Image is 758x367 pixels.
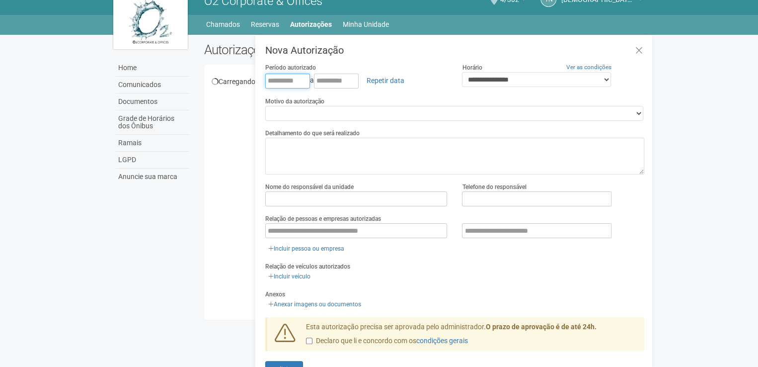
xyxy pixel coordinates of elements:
[462,63,482,72] label: Horário
[265,72,448,89] div: a
[265,262,350,271] label: Relação de veículos autorizados
[306,338,312,344] input: Declaro que li e concordo com oscondições gerais
[116,135,189,152] a: Ramais
[265,271,313,282] a: Incluir veículo
[116,60,189,77] a: Home
[265,63,316,72] label: Período autorizado
[116,110,189,135] a: Grade de Horários dos Ônibus
[265,243,347,254] a: Incluir pessoa ou empresa
[251,17,279,31] a: Reservas
[265,183,354,191] label: Nome do responsável da unidade
[116,169,189,185] a: Anuncie sua marca
[265,214,381,223] label: Relação de pessoas e empresas autorizadas
[265,45,644,55] h3: Nova Autorização
[265,97,324,106] label: Motivo da autorização
[416,337,468,345] a: condições gerais
[116,93,189,110] a: Documentos
[462,183,526,191] label: Telefone do responsável
[306,336,468,346] label: Declaro que li e concordo com os
[486,323,597,331] strong: O prazo de aprovação é de até 24h.
[265,290,285,299] label: Anexos
[290,17,332,31] a: Autorizações
[343,17,389,31] a: Minha Unidade
[204,42,417,57] h2: Autorizações
[265,299,364,310] a: Anexar imagens ou documentos
[212,77,637,86] div: Carregando...
[206,17,240,31] a: Chamados
[360,72,411,89] a: Repetir data
[116,77,189,93] a: Comunicados
[566,64,611,71] a: Ver as condições
[299,322,644,351] div: Esta autorização precisa ser aprovada pelo administrador.
[116,152,189,169] a: LGPD
[265,129,360,138] label: Detalhamento do que será realizado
